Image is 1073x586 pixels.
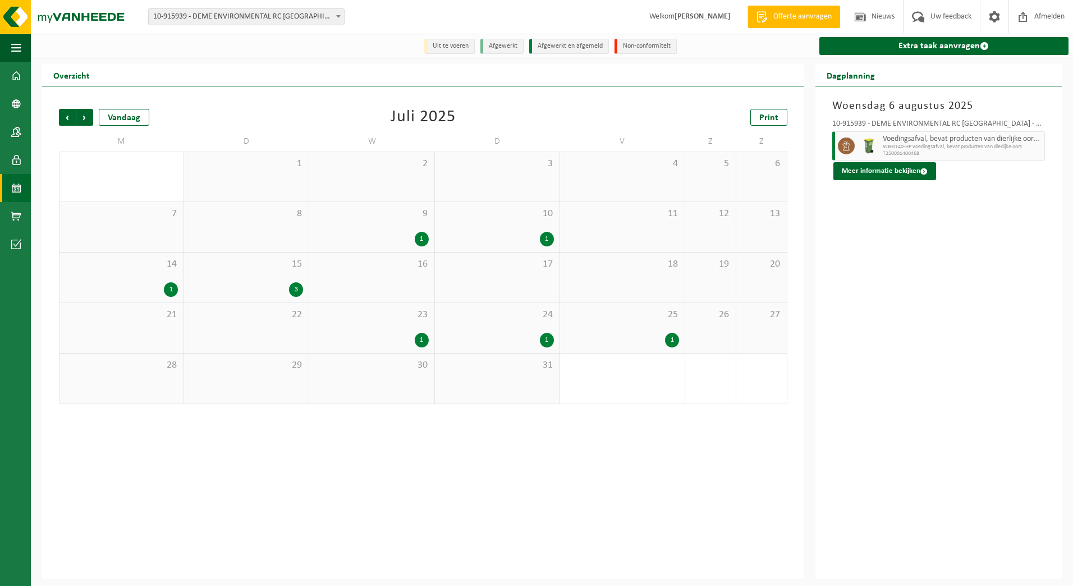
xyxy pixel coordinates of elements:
[860,138,877,154] img: WB-0140-HPE-GN-50
[566,208,679,220] span: 11
[566,309,679,321] span: 25
[441,208,554,220] span: 10
[691,258,730,271] span: 19
[759,113,778,122] span: Print
[59,131,184,152] td: M
[441,359,554,372] span: 31
[883,150,1042,157] span: T250001400468
[742,158,781,170] span: 6
[415,232,429,246] div: 1
[190,158,303,170] span: 1
[615,39,677,54] li: Non-conformiteit
[76,109,93,126] span: Volgende
[42,64,101,86] h2: Overzicht
[748,6,840,28] a: Offerte aanvragen
[742,258,781,271] span: 20
[315,258,428,271] span: 16
[65,208,178,220] span: 7
[415,333,429,347] div: 1
[391,109,456,126] div: Juli 2025
[190,309,303,321] span: 22
[441,258,554,271] span: 17
[883,144,1042,150] span: WB-0140-HP voedingsafval, bevat producten van dierlijke oors
[424,39,475,54] li: Uit te voeren
[164,282,178,297] div: 1
[65,359,178,372] span: 28
[529,39,609,54] li: Afgewerkt en afgemeld
[480,39,524,54] li: Afgewerkt
[190,359,303,372] span: 29
[65,258,178,271] span: 14
[149,9,344,25] span: 10-915939 - DEME ENVIRONMENTAL RC ANTWERPEN - ZWIJNDRECHT
[832,98,1045,115] h3: Woensdag 6 augustus 2025
[815,64,886,86] h2: Dagplanning
[832,120,1045,131] div: 10-915939 - DEME ENVIRONMENTAL RC [GEOGRAPHIC_DATA] - ZWIJNDRECHT
[315,158,428,170] span: 2
[540,232,554,246] div: 1
[59,109,76,126] span: Vorige
[566,158,679,170] span: 4
[148,8,345,25] span: 10-915939 - DEME ENVIRONMENTAL RC ANTWERPEN - ZWIJNDRECHT
[742,309,781,321] span: 27
[99,109,149,126] div: Vandaag
[685,131,736,152] td: Z
[184,131,309,152] td: D
[742,208,781,220] span: 13
[566,258,679,271] span: 18
[309,131,434,152] td: W
[441,158,554,170] span: 3
[691,208,730,220] span: 12
[315,359,428,372] span: 30
[691,309,730,321] span: 26
[540,333,554,347] div: 1
[315,208,428,220] span: 9
[883,135,1042,144] span: Voedingsafval, bevat producten van dierlijke oorsprong, onverpakt, categorie 3
[833,162,936,180] button: Meer informatie bekijken
[560,131,685,152] td: V
[675,12,731,21] strong: [PERSON_NAME]
[771,11,834,22] span: Offerte aanvragen
[65,309,178,321] span: 21
[819,37,1069,55] a: Extra taak aanvragen
[750,109,787,126] a: Print
[289,282,303,297] div: 3
[190,208,303,220] span: 8
[435,131,560,152] td: D
[665,333,679,347] div: 1
[736,131,787,152] td: Z
[441,309,554,321] span: 24
[691,158,730,170] span: 5
[190,258,303,271] span: 15
[315,309,428,321] span: 23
